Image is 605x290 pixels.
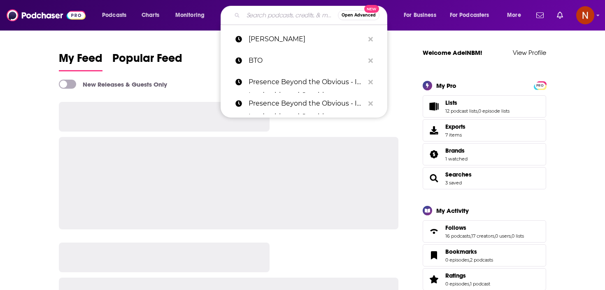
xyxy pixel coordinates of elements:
[426,273,442,285] a: Ratings
[445,99,457,106] span: Lists
[445,248,493,255] a: Bookmarks
[364,5,379,13] span: New
[450,9,489,21] span: For Podcasters
[445,281,469,287] a: 0 episodes
[445,147,468,154] a: Brands
[445,123,465,130] span: Exports
[535,83,545,89] span: PRO
[102,9,126,21] span: Podcasts
[445,233,470,239] a: 16 podcasts
[445,248,477,255] span: Bookmarks
[436,82,456,90] div: My Pro
[423,167,546,189] span: Searches
[221,50,387,71] a: BTO
[221,93,387,114] a: Presence Beyond the Obvious - In Leadership and Coaching
[513,49,546,57] a: View Profile
[436,207,469,215] div: My Activity
[445,156,468,162] a: 1 watched
[576,6,594,24] span: Logged in as AdelNBM
[423,220,546,243] span: Follows
[243,9,338,22] input: Search podcasts, credits, & more...
[554,8,566,22] a: Show notifications dropdown
[445,257,469,263] a: 0 episodes
[507,9,521,21] span: More
[249,28,364,50] p: mel
[470,257,493,263] a: 2 podcasts
[136,9,164,22] a: Charts
[59,51,102,70] span: My Feed
[221,71,387,93] a: Presence Beyond the Obvious - In Leadership and Coaching
[404,9,436,21] span: For Business
[576,6,594,24] img: User Profile
[445,99,510,106] a: Lists
[423,95,546,118] span: Lists
[249,93,364,114] p: Presence Beyond the Obvious - In Leadership and Coaching
[228,6,395,25] div: Search podcasts, credits, & more...
[445,180,462,186] a: 3 saved
[444,9,501,22] button: open menu
[398,9,447,22] button: open menu
[7,7,86,23] img: Podchaser - Follow, Share and Rate Podcasts
[426,172,442,184] a: Searches
[445,224,524,231] a: Follows
[423,244,546,266] span: Bookmarks
[470,233,471,239] span: ,
[423,119,546,141] a: Exports
[426,226,442,237] a: Follows
[59,80,167,89] a: New Releases & Guests Only
[445,108,477,114] a: 12 podcast lists
[342,13,376,17] span: Open Advanced
[96,9,137,22] button: open menu
[175,9,205,21] span: Monitoring
[59,51,102,71] a: My Feed
[221,28,387,50] a: [PERSON_NAME]
[511,233,512,239] span: ,
[445,171,472,178] a: Searches
[445,147,465,154] span: Brands
[471,233,494,239] a: 17 creators
[533,8,547,22] a: Show notifications dropdown
[249,50,364,71] p: BTO
[426,250,442,261] a: Bookmarks
[249,71,364,93] p: Presence Beyond the Obvious - In Leadership and Coaching
[576,6,594,24] button: Show profile menu
[445,132,465,138] span: 7 items
[535,82,545,88] a: PRO
[501,9,531,22] button: open menu
[445,224,466,231] span: Follows
[445,272,466,279] span: Ratings
[423,143,546,165] span: Brands
[494,233,495,239] span: ,
[112,51,182,71] a: Popular Feed
[170,9,215,22] button: open menu
[426,149,442,160] a: Brands
[426,101,442,112] a: Lists
[470,281,490,287] a: 1 podcast
[478,108,510,114] a: 0 episode lists
[477,108,478,114] span: ,
[112,51,182,70] span: Popular Feed
[426,125,442,136] span: Exports
[423,49,482,57] a: Welcome AdelNBM!
[495,233,511,239] a: 0 users
[512,233,524,239] a: 0 lists
[445,272,490,279] a: Ratings
[338,10,379,20] button: Open AdvancedNew
[142,9,159,21] span: Charts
